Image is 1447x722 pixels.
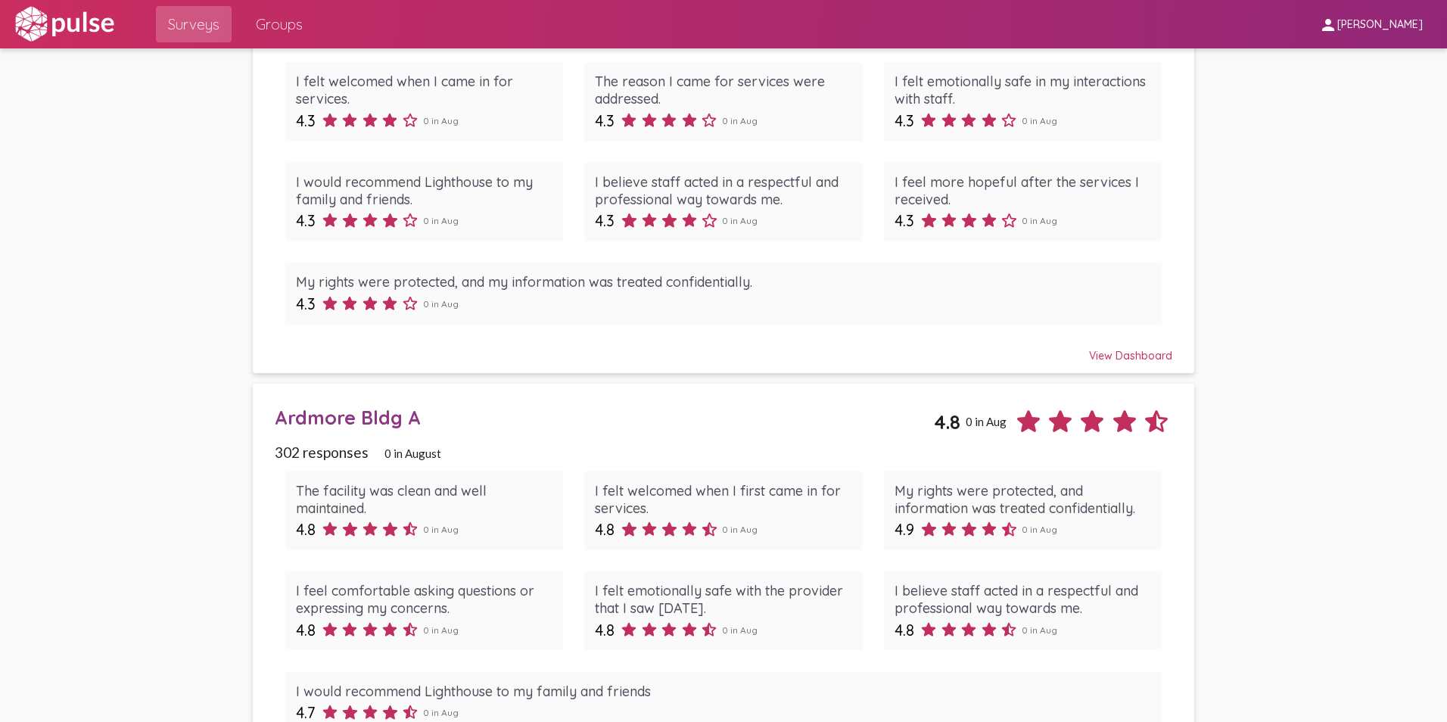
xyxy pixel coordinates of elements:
[296,111,316,130] span: 4.3
[895,520,914,539] span: 4.9
[895,173,1151,208] div: I feel more hopeful after the services I received.
[595,582,851,617] div: I felt emotionally safe with the provider that I saw [DATE].
[1319,16,1337,34] mat-icon: person
[296,273,1151,291] div: My rights were protected, and my information was treated confidentially.
[296,520,316,539] span: 4.8
[722,215,758,226] span: 0 in Aug
[1307,10,1435,38] button: [PERSON_NAME]
[168,11,219,38] span: Surveys
[722,524,758,535] span: 0 in Aug
[895,582,1151,617] div: I believe staff acted in a respectful and professional way towards me.
[595,482,851,517] div: I felt welcomed when I first came in for services.
[423,298,459,310] span: 0 in Aug
[423,215,459,226] span: 0 in Aug
[895,621,914,640] span: 4.8
[423,524,459,535] span: 0 in Aug
[275,335,1173,363] div: View Dashboard
[595,73,851,107] div: The reason I came for services were addressed.
[423,707,459,718] span: 0 in Aug
[722,115,758,126] span: 0 in Aug
[296,173,552,208] div: I would recommend Lighthouse to my family and friends.
[1022,215,1057,226] span: 0 in Aug
[275,443,369,461] span: 302 responses
[296,482,552,517] div: The facility was clean and well maintained.
[296,294,316,313] span: 4.3
[895,211,914,230] span: 4.3
[595,621,615,640] span: 4.8
[1337,18,1423,32] span: [PERSON_NAME]
[934,410,960,434] span: 4.8
[156,6,232,42] a: Surveys
[595,111,615,130] span: 4.3
[256,11,303,38] span: Groups
[895,482,1151,517] div: My rights were protected, and information was treated confidentially.
[296,703,316,722] span: 4.7
[423,624,459,636] span: 0 in Aug
[595,173,851,208] div: I believe staff acted in a respectful and professional way towards me.
[296,683,1151,700] div: I would recommend Lighthouse to my family and friends
[423,115,459,126] span: 0 in Aug
[895,73,1151,107] div: I felt emotionally safe in my interactions with staff.
[722,624,758,636] span: 0 in Aug
[296,621,316,640] span: 4.8
[12,5,117,43] img: white-logo.svg
[275,406,935,429] div: Ardmore Bldg A
[296,211,316,230] span: 4.3
[296,582,552,617] div: I feel comfortable asking questions or expressing my concerns.
[244,6,315,42] a: Groups
[595,211,615,230] span: 4.3
[384,447,441,460] span: 0 in August
[595,520,615,539] span: 4.8
[1022,115,1057,126] span: 0 in Aug
[895,111,914,130] span: 4.3
[1022,624,1057,636] span: 0 in Aug
[296,73,552,107] div: I felt welcomed when I came in for services.
[1022,524,1057,535] span: 0 in Aug
[966,415,1007,428] span: 0 in Aug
